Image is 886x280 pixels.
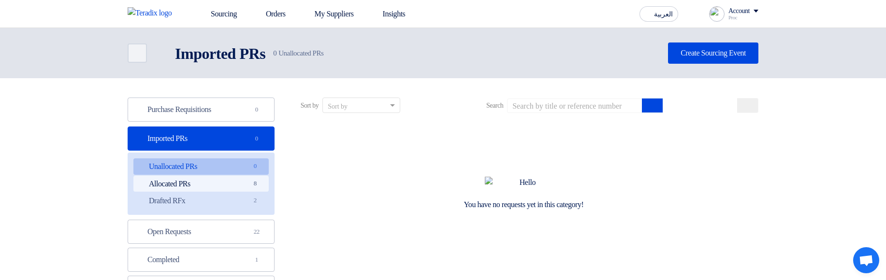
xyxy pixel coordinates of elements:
[189,3,245,25] a: Sourcing
[654,11,673,18] span: العربية
[853,247,879,273] div: Open chat
[273,49,276,57] span: 0
[362,3,413,25] a: Insights
[485,177,562,188] img: Hello
[245,3,293,25] a: Orders
[251,255,262,265] span: 1
[507,98,642,113] input: Search by title or reference number
[128,98,275,122] a: Purchase Requisitions0
[728,7,750,15] div: Account
[133,193,269,209] a: Drafted RFx
[273,48,323,59] span: Unallocated PRs
[668,42,758,64] a: Create Sourcing Event
[464,200,583,210] div: You have no requests yet in this category!
[133,176,269,192] a: Allocated PRs
[249,161,261,171] span: 0
[128,220,275,244] a: Open Requests22
[709,6,725,22] img: profile_test.png
[301,100,319,111] span: Sort by
[249,179,261,189] span: 8
[249,196,261,206] span: 2
[133,158,269,175] a: Unallocated PRs
[328,101,348,112] div: Sort by
[486,100,503,111] span: Search
[728,15,758,20] div: Proc
[128,7,178,19] img: Teradix logo
[639,6,678,22] button: العربية
[128,248,275,272] a: Completed1
[128,126,275,151] a: Imported PRs0
[175,44,265,63] h2: Imported PRs
[251,105,262,114] span: 0
[251,227,262,237] span: 22
[251,134,262,143] span: 0
[293,3,362,25] a: My Suppliers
